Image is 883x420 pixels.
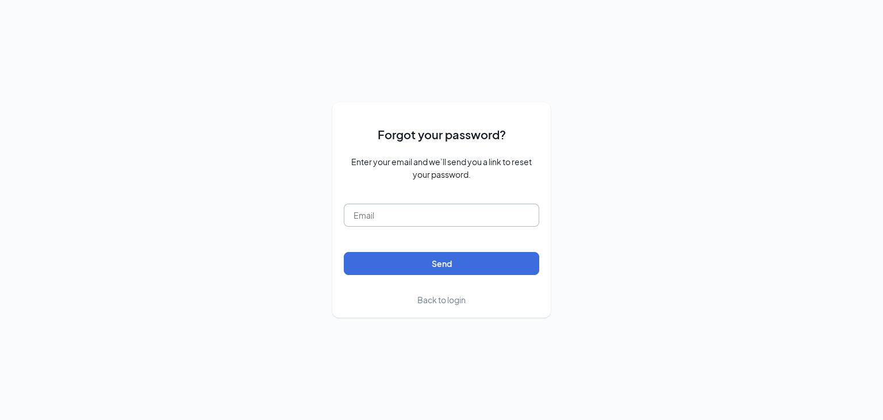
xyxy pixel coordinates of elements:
a: Back to login [417,293,466,306]
span: Back to login [417,295,466,305]
input: Email [344,204,539,227]
span: Enter your email and we’ll send you a link to reset your password. [344,155,539,181]
button: Send [344,252,539,275]
span: Forgot your password? [378,125,506,143]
